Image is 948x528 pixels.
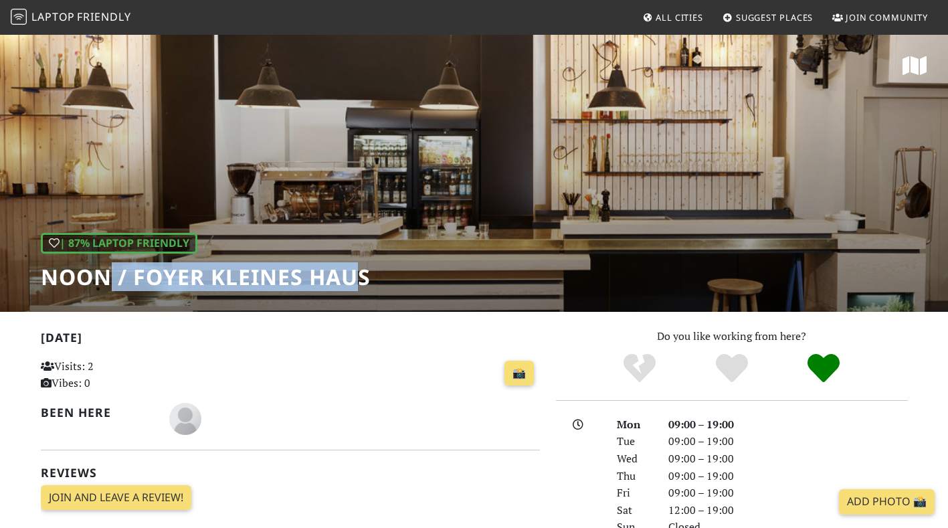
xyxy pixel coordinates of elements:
div: Sat [609,502,660,519]
span: Join Community [846,11,928,23]
a: Join Community [827,5,933,29]
div: 09:00 – 19:00 [660,450,916,468]
div: No [593,352,686,385]
a: 📸 [504,361,534,386]
span: All Cities [656,11,703,23]
h2: Been here [41,406,154,420]
p: Visits: 2 Vibes: 0 [41,358,197,392]
h2: [DATE] [41,331,540,350]
h1: noon / Foyer Kleines Haus [41,264,371,290]
div: Fri [609,485,660,502]
img: LaptopFriendly [11,9,27,25]
div: Mon [609,416,660,434]
div: Tue [609,433,660,450]
span: Laptop [31,9,75,24]
div: Yes [686,352,778,385]
span: Paula Menzel [169,410,201,425]
a: Suggest Places [717,5,819,29]
div: 09:00 – 19:00 [660,433,916,450]
img: blank-535327c66bd565773addf3077783bbfce4b00ec00e9fd257753287c682c7fa38.png [169,403,201,435]
a: All Cities [637,5,708,29]
div: 09:00 – 19:00 [660,485,916,502]
div: Wed [609,450,660,468]
div: 09:00 – 19:00 [660,468,916,485]
div: Definitely! [777,352,870,385]
div: | 87% Laptop Friendly [41,233,197,254]
span: Friendly [77,9,130,24]
p: Do you like working from here? [556,328,908,345]
h2: Reviews [41,466,540,480]
a: Join and leave a review! [41,485,191,511]
div: Thu [609,468,660,485]
div: 09:00 – 19:00 [660,416,916,434]
a: LaptopFriendly LaptopFriendly [11,6,131,29]
div: 12:00 – 19:00 [660,502,916,519]
span: Suggest Places [736,11,814,23]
